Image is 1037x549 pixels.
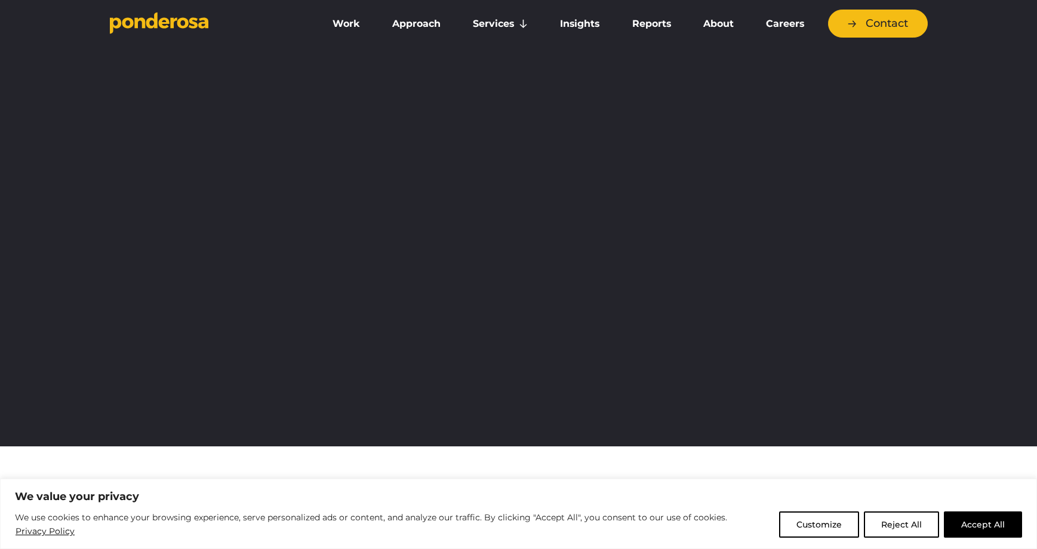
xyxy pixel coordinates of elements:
[15,524,75,538] a: Privacy Policy
[828,10,928,38] a: Contact
[618,11,685,36] a: Reports
[779,511,859,538] button: Customize
[459,11,541,36] a: Services
[15,489,1022,504] p: We value your privacy
[864,511,939,538] button: Reject All
[690,11,747,36] a: About
[944,511,1022,538] button: Accept All
[546,11,613,36] a: Insights
[15,511,770,539] p: We use cookies to enhance your browsing experience, serve personalized ads or content, and analyz...
[319,11,374,36] a: Work
[110,12,301,36] a: Go to homepage
[752,11,818,36] a: Careers
[379,11,454,36] a: Approach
